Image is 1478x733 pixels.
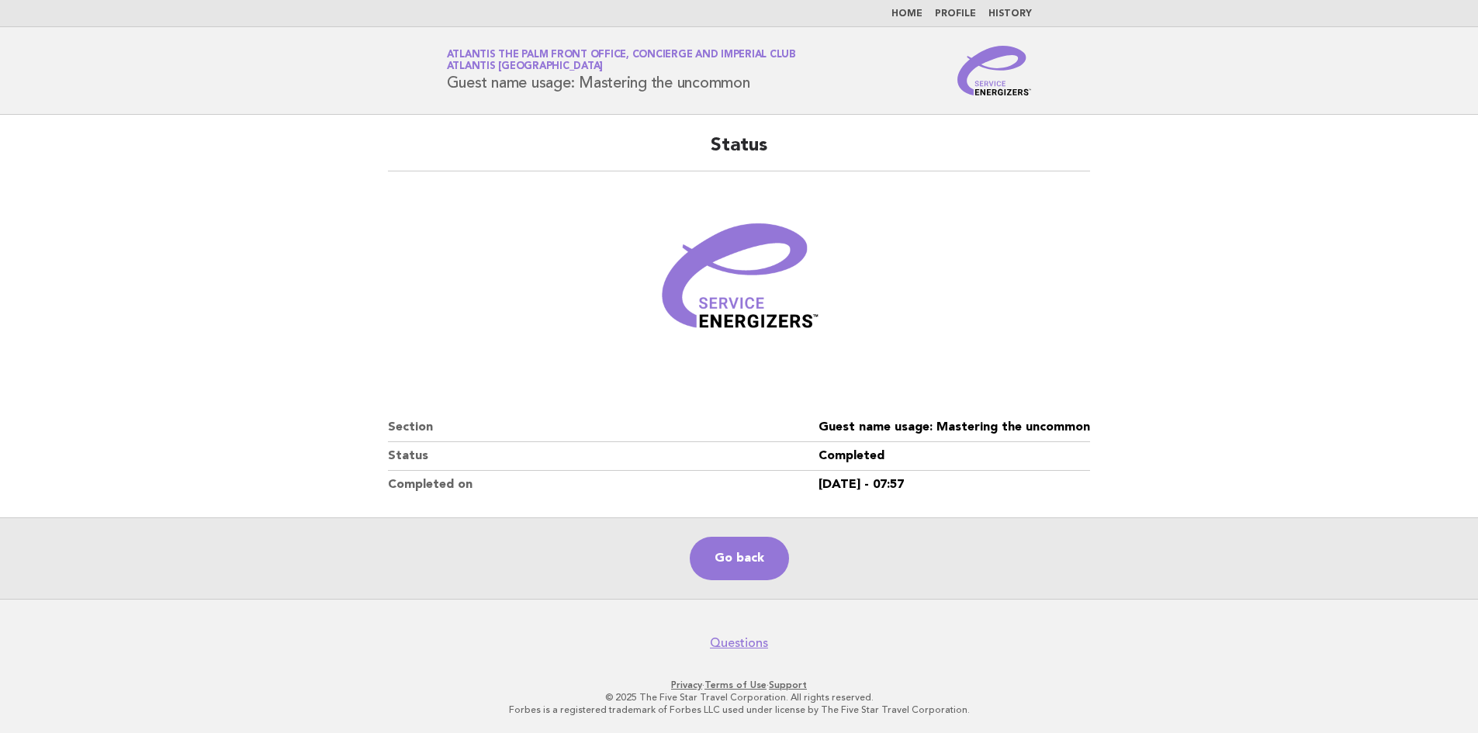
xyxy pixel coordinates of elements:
a: Go back [690,537,789,580]
dd: Guest name usage: Mastering the uncommon [819,413,1090,442]
a: Terms of Use [704,679,767,690]
a: Support [769,679,807,690]
a: Questions [710,635,768,651]
p: Forbes is a registered trademark of Forbes LLC used under license by The Five Star Travel Corpora... [265,704,1214,716]
dd: Completed [819,442,1090,471]
a: Profile [935,9,976,19]
dt: Section [388,413,819,442]
p: · · [265,679,1214,691]
dd: [DATE] - 07:57 [819,471,1090,499]
dt: Completed on [388,471,819,499]
span: Atlantis [GEOGRAPHIC_DATA] [447,62,604,72]
p: © 2025 The Five Star Travel Corporation. All rights reserved. [265,691,1214,704]
img: Verified [646,190,832,376]
a: Privacy [671,679,702,690]
a: Atlantis The Palm Front Office, Concierge and Imperial ClubAtlantis [GEOGRAPHIC_DATA] [447,50,796,71]
a: Home [891,9,922,19]
a: History [988,9,1032,19]
img: Service Energizers [957,46,1032,95]
dt: Status [388,442,819,471]
h2: Status [388,133,1090,171]
h1: Guest name usage: Mastering the uncommon [447,50,796,91]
